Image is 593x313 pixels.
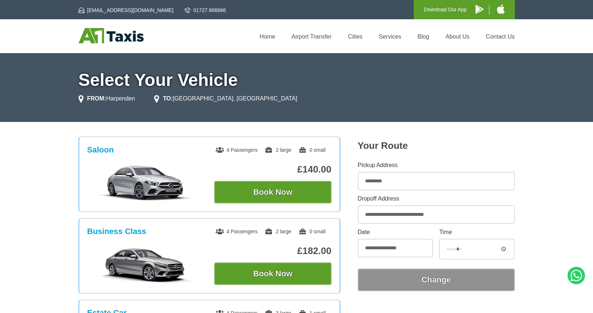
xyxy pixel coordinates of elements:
p: Download Our App [424,5,467,14]
span: 2 large [265,147,291,153]
img: Business Class [91,246,200,283]
h3: Saloon [87,145,114,155]
button: Book Now [214,262,332,285]
strong: FROM: [87,95,106,102]
img: A1 Taxis iPhone App [497,4,505,14]
a: Services [379,33,401,40]
span: 4 Passengers [216,147,258,153]
a: 01727 866666 [185,7,226,14]
span: 0 small [298,147,325,153]
a: About Us [446,33,470,40]
span: 0 small [298,229,325,234]
button: Book Now [214,181,332,203]
p: £182.00 [214,245,332,257]
img: Saloon [91,165,200,201]
label: Pickup Address [358,162,515,168]
span: 4 Passengers [216,229,258,234]
a: Home [260,33,275,40]
li: [GEOGRAPHIC_DATA], [GEOGRAPHIC_DATA] [154,94,297,103]
h1: Select Your Vehicle [79,71,515,89]
a: Blog [417,33,429,40]
p: £140.00 [214,164,332,175]
strong: TO: [163,95,173,102]
label: Date [358,229,433,235]
li: Harpenden [79,94,135,103]
img: A1 Taxis St Albans LTD [79,28,144,43]
label: Time [439,229,514,235]
span: 2 large [265,229,291,234]
a: Airport Transfer [292,33,332,40]
h3: Business Class [87,227,147,236]
a: [EMAIL_ADDRESS][DOMAIN_NAME] [79,7,173,14]
label: Dropoff Address [358,196,515,202]
button: Change [358,269,515,291]
h2: Your Route [358,140,515,151]
a: Contact Us [486,33,514,40]
img: A1 Taxis Android App [476,5,484,14]
a: Cities [348,33,362,40]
